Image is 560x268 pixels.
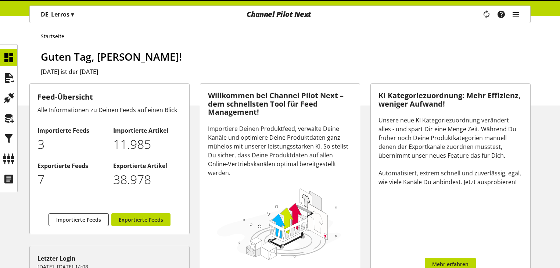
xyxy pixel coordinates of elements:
[119,216,163,224] span: Exportierte Feeds
[37,161,105,170] h2: Exportierte Feeds
[378,92,523,108] h3: KI Kategoriezuordnung: Mehr Effizienz, weniger Aufwand!
[37,126,105,135] h2: Importierte Feeds
[113,170,181,189] p: 38978
[432,260,469,268] span: Mehr erfahren
[71,10,74,18] span: ▾
[29,6,531,23] nav: main navigation
[215,186,343,261] img: 78e1b9dcff1e8392d83655fcfc870417.svg
[208,92,352,117] h3: Willkommen bei Channel Pilot Next – dem schnellsten Tool für Feed Management!
[111,213,170,226] a: Exportierte Feeds
[37,106,182,114] div: Alle Informationen zu Deinen Feeds auf einen Blick
[113,126,181,135] h2: Importierte Artikel
[41,50,182,64] span: Guten Tag, [PERSON_NAME]!
[113,135,181,154] p: 11985
[113,161,181,170] h2: Exportierte Artikel
[49,213,109,226] a: Importierte Feeds
[37,135,105,154] p: 3
[37,254,182,263] div: Letzter Login
[37,170,105,189] p: 7
[378,116,523,186] div: Unsere neue KI Kategoriezuordnung verändert alles - und spart Dir eine Menge Zeit. Während Du frü...
[41,10,74,19] p: DE_Lerros
[56,216,101,224] span: Importierte Feeds
[37,92,182,103] h3: Feed-Übersicht
[208,124,352,177] div: Importiere Deinen Produktfeed, verwalte Deine Kanäle und optimiere Deine Produktdaten ganz mühelo...
[41,67,531,76] h2: [DATE] ist der [DATE]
